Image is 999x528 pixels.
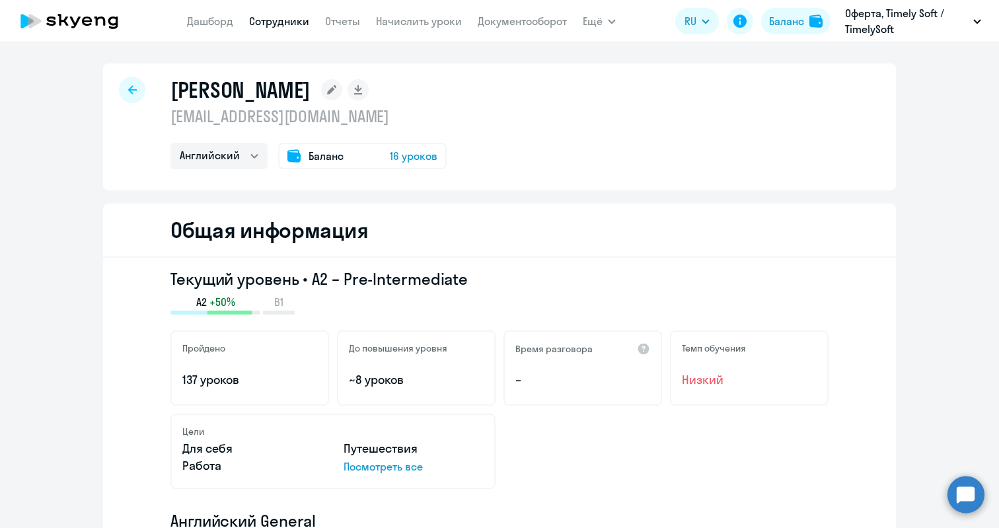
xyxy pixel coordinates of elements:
[769,13,804,29] div: Баланс
[182,440,322,457] p: Для себя
[838,5,988,37] button: Оферта, Timely Soft / TimelySoft
[478,15,567,28] a: Документооборот
[349,342,447,354] h5: До повышения уровня
[344,459,484,474] p: Посмотреть все
[344,440,484,457] p: Путешествия
[170,77,311,103] h1: [PERSON_NAME]
[684,13,696,29] span: RU
[325,15,360,28] a: Отчеты
[170,217,368,243] h2: Общая информация
[182,371,317,389] p: 137 уроков
[761,8,831,34] button: Балансbalance
[682,371,817,389] span: Низкий
[170,268,829,289] h3: Текущий уровень • A2 – Pre-Intermediate
[182,342,225,354] h5: Пройдено
[182,426,204,437] h5: Цели
[274,295,283,309] span: B1
[249,15,309,28] a: Сотрудники
[187,15,233,28] a: Дашборд
[196,295,207,309] span: A2
[209,295,235,309] span: +50%
[515,371,650,389] p: –
[583,13,603,29] span: Ещё
[845,5,968,37] p: Оферта, Timely Soft / TimelySoft
[182,457,322,474] p: Работа
[583,8,616,34] button: Ещё
[376,15,462,28] a: Начислить уроки
[682,342,746,354] h5: Темп обучения
[390,148,437,164] span: 16 уроков
[349,371,484,389] p: ~8 уроков
[515,343,593,355] h5: Время разговора
[675,8,719,34] button: RU
[309,148,344,164] span: Баланс
[170,106,447,127] p: [EMAIL_ADDRESS][DOMAIN_NAME]
[809,15,823,28] img: balance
